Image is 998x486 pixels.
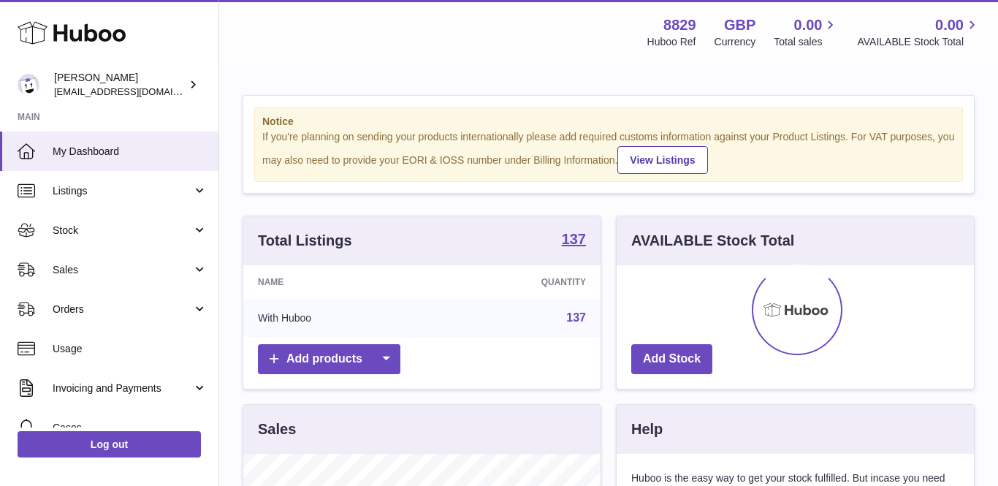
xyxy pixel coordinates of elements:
[562,232,586,246] strong: 137
[647,35,696,49] div: Huboo Ref
[53,145,207,159] span: My Dashboard
[566,311,586,324] a: 137
[18,431,201,457] a: Log out
[631,231,794,251] h3: AVAILABLE Stock Total
[258,231,352,251] h3: Total Listings
[663,15,696,35] strong: 8829
[53,342,207,356] span: Usage
[774,15,839,49] a: 0.00 Total sales
[53,421,207,435] span: Cases
[243,265,432,299] th: Name
[715,35,756,49] div: Currency
[258,344,400,374] a: Add products
[54,71,186,99] div: [PERSON_NAME]
[53,381,192,395] span: Invoicing and Payments
[562,232,586,249] a: 137
[262,130,955,174] div: If you're planning on sending your products internationally please add required customs informati...
[935,15,964,35] span: 0.00
[724,15,755,35] strong: GBP
[53,224,192,238] span: Stock
[631,344,712,374] a: Add Stock
[18,74,39,96] img: commandes@kpmatech.com
[774,35,839,49] span: Total sales
[794,15,823,35] span: 0.00
[53,303,192,316] span: Orders
[54,86,215,97] span: [EMAIL_ADDRESS][DOMAIN_NAME]
[258,419,296,439] h3: Sales
[432,265,601,299] th: Quantity
[857,35,980,49] span: AVAILABLE Stock Total
[53,184,192,198] span: Listings
[631,419,663,439] h3: Help
[857,15,980,49] a: 0.00 AVAILABLE Stock Total
[53,263,192,277] span: Sales
[617,146,707,174] a: View Listings
[243,299,432,337] td: With Huboo
[262,115,955,129] strong: Notice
